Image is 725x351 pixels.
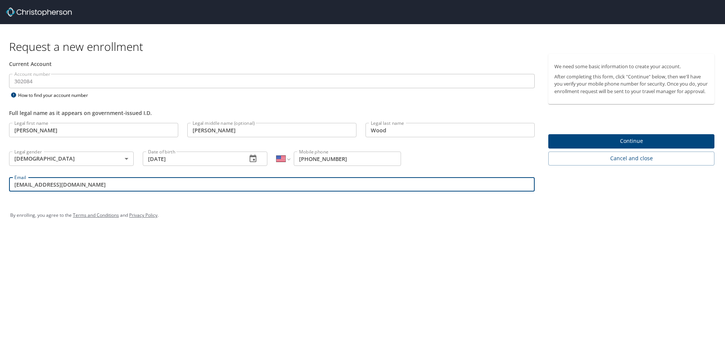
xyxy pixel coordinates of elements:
[548,152,714,166] button: Cancel and close
[9,109,535,117] div: Full legal name as it appears on government-issued I.D.
[9,152,134,166] div: [DEMOGRAPHIC_DATA]
[143,152,241,166] input: MM/DD/YYYY
[554,136,708,146] span: Continue
[73,212,119,218] a: Terms and Conditions
[9,60,535,68] div: Current Account
[129,212,157,218] a: Privacy Policy
[9,90,103,100] div: How to find your account number
[9,39,720,54] h1: Request a new enrollment
[6,8,72,17] img: cbt logo
[554,73,708,95] p: After completing this form, click "Continue" below, then we'll have you verify your mobile phone ...
[294,152,401,166] input: Enter phone number
[554,154,708,163] span: Cancel and close
[10,206,715,225] div: By enrolling, you agree to the and .
[548,134,714,149] button: Continue
[554,63,708,70] p: We need some basic information to create your account.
